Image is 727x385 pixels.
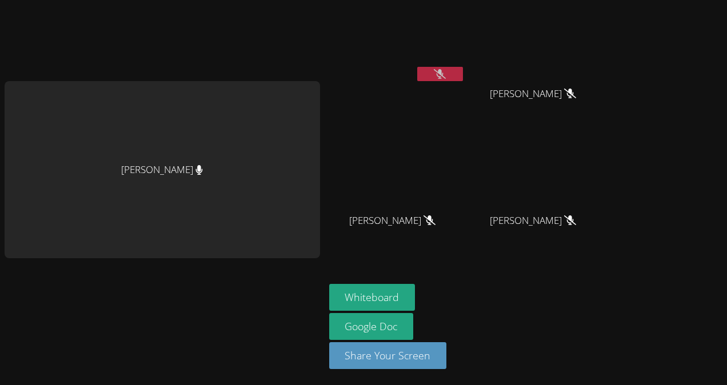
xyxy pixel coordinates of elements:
span: [PERSON_NAME] [349,212,436,229]
span: [PERSON_NAME] [490,86,576,102]
button: Whiteboard [329,284,416,311]
span: [PERSON_NAME] [490,212,576,229]
a: Google Doc [329,313,414,340]
button: Share Your Screen [329,342,447,369]
div: [PERSON_NAME] [5,81,320,258]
